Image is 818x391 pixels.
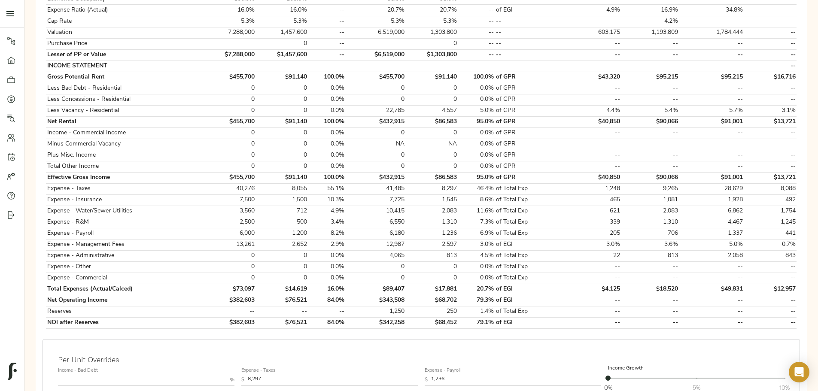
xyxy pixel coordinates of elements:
[241,369,276,373] label: Expense - Taxes
[46,83,204,94] td: Less Bad Debt - Residential
[405,217,458,228] td: 1,310
[744,116,797,127] td: $13,721
[308,16,345,27] td: --
[405,116,458,127] td: $86,583
[621,161,679,172] td: --
[405,72,458,83] td: $91,140
[458,49,495,61] td: --
[345,27,405,38] td: 6,519,000
[256,172,308,183] td: $91,140
[458,27,495,38] td: --
[679,94,744,105] td: --
[679,172,744,183] td: $91,001
[495,239,558,250] td: of EGI
[621,38,679,49] td: --
[495,16,558,27] td: --
[621,5,679,16] td: 16.9%
[256,206,308,217] td: 712
[46,105,204,116] td: Less Vacancy - Residential
[308,94,345,105] td: 0.0%
[744,217,797,228] td: 1,245
[458,94,495,105] td: 0.0%
[405,49,458,61] td: $1,303,800
[621,206,679,217] td: 2,083
[495,49,558,61] td: --
[308,261,345,273] td: 0.0%
[458,161,495,172] td: 0.0%
[558,206,621,217] td: 621
[204,83,256,94] td: 0
[204,139,256,150] td: 0
[458,5,495,16] td: --
[621,194,679,206] td: 1,081
[744,194,797,206] td: 492
[308,116,345,127] td: 100.0%
[345,94,405,105] td: 0
[345,83,405,94] td: 0
[744,72,797,83] td: $16,716
[679,217,744,228] td: 4,467
[558,172,621,183] td: $40,850
[558,139,621,150] td: --
[744,139,797,150] td: --
[621,27,679,38] td: 1,193,809
[204,27,256,38] td: 7,288,000
[204,228,256,239] td: 6,000
[495,273,558,284] td: of Total Exp
[405,38,458,49] td: 0
[46,150,204,161] td: Plus Misc. Income
[308,273,345,284] td: 0.0%
[405,183,458,194] td: 8,297
[744,38,797,49] td: --
[308,250,345,261] td: 0.0%
[46,284,204,295] td: Total Expenses (Actual/Calced)
[345,217,405,228] td: 6,550
[46,261,204,273] td: Expense - Other
[46,116,204,127] td: Net Rental
[204,217,256,228] td: 2,500
[621,150,679,161] td: --
[558,116,621,127] td: $40,850
[204,250,256,261] td: 0
[256,127,308,139] td: 0
[679,139,744,150] td: --
[621,116,679,127] td: $90,066
[256,217,308,228] td: 500
[46,5,204,16] td: Expense Ratio (Actual)
[345,261,405,273] td: 0
[308,49,345,61] td: --
[679,239,744,250] td: 5.0%
[308,105,345,116] td: 0.0%
[679,127,744,139] td: --
[425,369,460,373] label: Expense - Payroll
[204,161,256,172] td: 0
[744,61,797,72] td: --
[46,239,204,250] td: Expense - Management Fees
[256,239,308,250] td: 2,652
[405,250,458,261] td: 813
[46,94,204,105] td: Less Concessions - Residential
[256,194,308,206] td: 1,500
[744,172,797,183] td: $13,721
[495,206,558,217] td: of Total Exp
[345,5,405,16] td: 20.7%
[621,239,679,250] td: 3.6%
[679,83,744,94] td: --
[308,27,345,38] td: --
[679,228,744,239] td: 1,337
[458,250,495,261] td: 4.5%
[405,261,458,273] td: 0
[621,183,679,194] td: 9,265
[345,49,405,61] td: $6,519,000
[204,150,256,161] td: 0
[345,206,405,217] td: 10,415
[204,172,256,183] td: $455,700
[495,284,558,295] td: of EGI
[345,127,405,139] td: 0
[495,161,558,172] td: of GPR
[621,217,679,228] td: 1,310
[558,217,621,228] td: 339
[204,273,256,284] td: 0
[458,194,495,206] td: 8.6%
[204,194,256,206] td: 7,500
